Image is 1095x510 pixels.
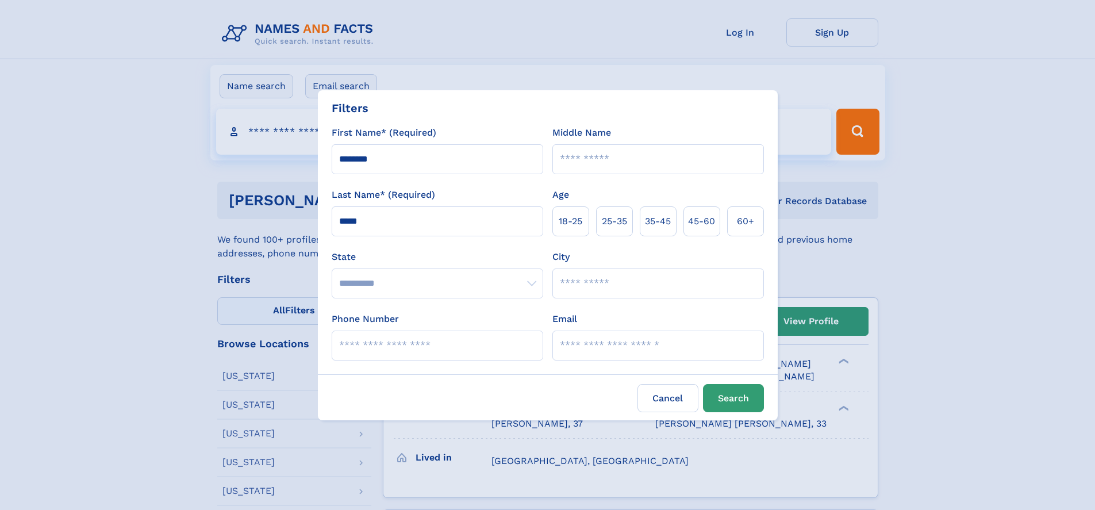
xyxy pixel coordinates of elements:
span: 18‑25 [559,214,582,228]
button: Search [703,384,764,412]
label: Email [552,312,577,326]
label: Middle Name [552,126,611,140]
div: Filters [332,99,368,117]
label: Last Name* (Required) [332,188,435,202]
label: Phone Number [332,312,399,326]
label: First Name* (Required) [332,126,436,140]
span: 25‑35 [602,214,627,228]
label: City [552,250,570,264]
span: 35‑45 [645,214,671,228]
label: Cancel [637,384,698,412]
label: State [332,250,543,264]
label: Age [552,188,569,202]
span: 45‑60 [688,214,715,228]
span: 60+ [737,214,754,228]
